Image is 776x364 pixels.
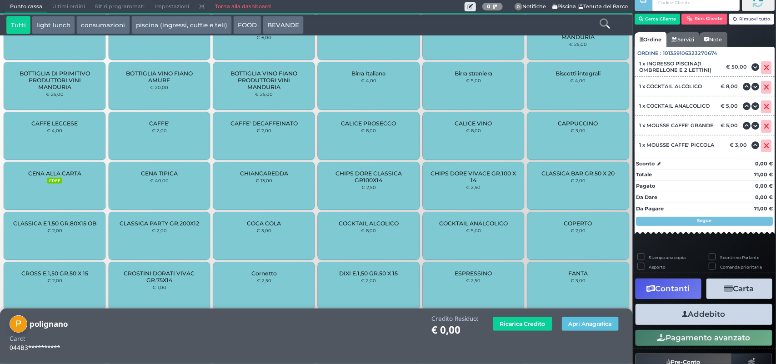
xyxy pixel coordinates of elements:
[341,120,396,127] span: CALICE PROSECCO
[636,304,772,324] button: Addebito
[325,170,412,184] span: CHIPS DORE CLASSICA GR100X14
[256,35,271,40] small: € 6,00
[116,270,203,284] span: CROSTINI DORATI VIVAC GR.75X14
[361,184,376,190] small: € 2,50
[466,78,481,83] small: € 5,00
[568,270,588,277] span: FANTA
[755,183,773,189] strong: 0,00 €
[635,32,666,47] a: Ordine
[255,91,273,97] small: € 25,00
[638,50,662,57] span: Ordine :
[487,3,491,10] b: 0
[47,278,62,283] small: € 2,00
[47,178,62,184] small: FREE
[21,270,88,277] span: CROSS E.1,50 GR.50 X 15
[32,16,75,34] button: light lunch
[754,205,773,212] strong: 71,00 €
[571,228,586,233] small: € 2,00
[721,254,760,260] label: Scontrino Parlante
[150,178,169,183] small: € 40,00
[571,78,586,83] small: € 4,00
[149,120,170,127] span: CAFFE'
[116,70,203,84] span: BOTTIGLIA VINO FIANO AMURE
[569,41,587,47] small: € 25,00
[10,315,27,333] img: polignano
[571,278,586,283] small: € 3,00
[46,91,64,97] small: € 25,00
[556,70,601,77] span: Biscotti integrali
[47,0,90,13] span: Ultimi ordini
[466,278,481,283] small: € 2,50
[255,178,272,183] small: € 13,00
[639,122,714,129] span: 1 x MOUSSE CAFFE' GRANDE
[564,220,592,227] span: COPERTO
[150,0,194,13] span: Impostazioni
[725,64,751,70] div: € 50,00
[361,78,376,83] small: € 4,00
[571,128,586,133] small: € 3,00
[233,16,261,34] button: FOOD
[721,264,762,270] label: Comanda prioritaria
[263,16,304,34] button: BEVANDE
[666,32,699,47] a: Servizi
[31,120,78,127] span: CAFFE LECCESE
[541,170,615,177] span: CLASSICA BAR GR.50 X 20
[719,83,742,90] div: € 8,00
[11,70,98,90] span: BOTTIGLIA DI PRIMITIVO PRODUTTORI VINI MANDURIA
[562,317,619,331] button: Apri Anagrafica
[729,14,775,25] button: Rimuovi tutto
[636,183,655,189] strong: Pagato
[635,14,681,25] button: Cerca Cliente
[10,335,25,342] h4: Card:
[466,228,481,233] small: € 5,00
[466,128,481,133] small: € 8,00
[639,142,714,148] span: 1 x MOUSSE CAFFE' PICCOLA
[210,0,276,13] a: Torna alla dashboard
[221,70,307,90] span: BOTTIGLIA VINO FIANO PRODUTTORI VINI MANDURIA
[681,14,727,25] button: Rim. Cliente
[636,205,664,212] strong: Da Pagare
[47,228,62,233] small: € 2,00
[28,170,81,177] span: CENA ALLA CARTA
[361,128,376,133] small: € 8,00
[47,128,62,133] small: € 4,00
[636,160,655,168] strong: Sconto
[571,178,586,183] small: € 2,00
[755,160,773,167] strong: 0,00 €
[431,170,517,184] span: CHIPS DORE VIVACE GR.100 X 14
[649,264,666,270] label: Asporto
[251,270,277,277] span: Cornetto
[230,120,298,127] span: CAFFE' DECAFFEINATO
[754,171,773,178] strong: 71,00 €
[152,128,167,133] small: € 2,00
[719,103,742,109] div: € 5,00
[257,278,271,283] small: € 2,50
[352,70,386,77] span: Birra Italiana
[697,218,712,224] strong: Segue
[240,170,288,177] span: CHIANCAREDDA
[636,194,657,200] strong: Da Dare
[431,324,479,336] h1: € 0,00
[152,228,167,233] small: € 2,00
[699,32,727,47] a: Note
[256,228,271,233] small: € 3,00
[639,103,710,109] span: 1 x COCKTAIL ANALCOLICO
[636,330,772,345] button: Pagamento avanzato
[639,83,702,90] span: 1 x COCKTAIL ALCOLICO
[6,16,30,34] button: Tutti
[76,16,130,34] button: consumazioni
[90,0,150,13] span: Ritiri programmati
[30,319,68,329] b: polignano
[455,270,492,277] span: ESPRESSINO
[639,60,720,73] span: 1 x INGRESSO PISCINA(1 OMBRELLONE E 2 LETTINI)
[649,254,686,260] label: Stampa una copia
[247,220,281,227] span: COCA COLA
[431,315,479,322] h4: Credito Residuo:
[141,170,178,177] span: CENA TIPICA
[515,3,523,11] span: 0
[636,279,701,299] button: Contanti
[361,278,376,283] small: € 2,00
[558,120,598,127] span: CAPPUCCINO
[5,0,47,13] span: Punto cassa
[152,284,166,290] small: € 1,00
